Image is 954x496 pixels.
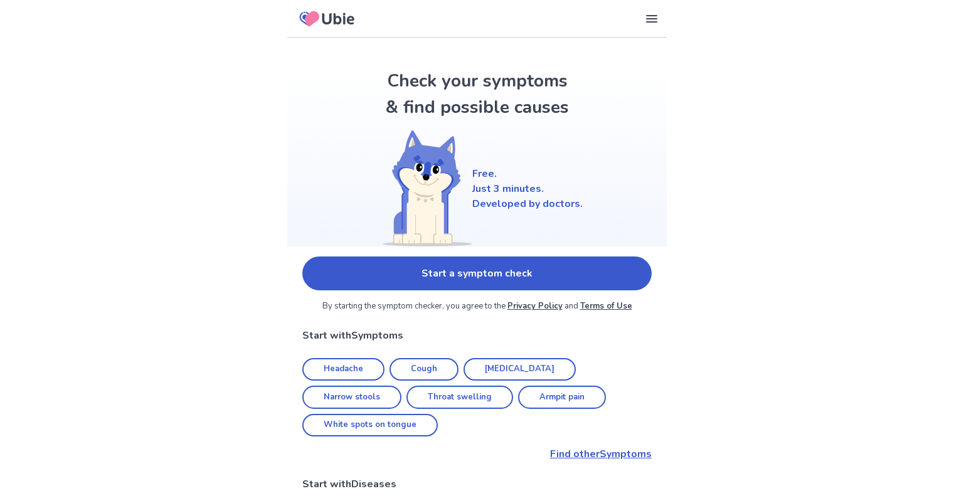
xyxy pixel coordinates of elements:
[580,300,632,312] a: Terms of Use
[302,386,401,409] a: Narrow stools
[302,300,652,313] p: By starting the symptom checker, you agree to the and
[302,256,652,290] a: Start a symptom check
[472,166,583,181] p: Free.
[406,386,513,409] a: Throat swelling
[372,130,472,246] img: Shiba (Welcome)
[518,386,606,409] a: Armpit pain
[302,477,652,492] p: Start with Diseases
[302,446,652,462] p: Find other Symptoms
[472,181,583,196] p: Just 3 minutes.
[383,68,571,120] h1: Check your symptoms & find possible causes
[472,196,583,211] p: Developed by doctors.
[390,358,458,381] a: Cough
[507,300,563,312] a: Privacy Policy
[302,358,384,381] a: Headache
[464,358,576,381] a: [MEDICAL_DATA]
[302,328,652,343] p: Start with Symptoms
[302,446,652,462] a: Find otherSymptoms
[302,414,438,437] a: White spots on tongue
